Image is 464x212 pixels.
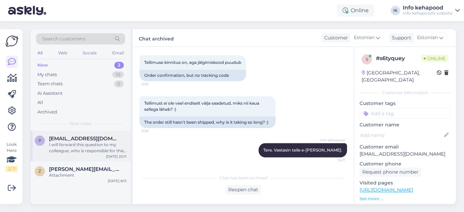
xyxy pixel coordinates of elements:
div: 0 [114,81,124,87]
div: 2 [114,62,124,69]
span: parianneli@gmail.com [49,136,120,142]
div: Look Here [5,141,18,172]
div: AI Assistant [37,90,63,97]
div: # s6tyquey [376,54,421,63]
div: Order confirmation, but no tracking code [139,70,246,81]
input: Add a tag [360,108,450,119]
div: [DATE] 8:15 [108,178,127,183]
span: Estonian [354,34,375,41]
div: 2 / 3 [5,166,18,172]
span: 9:38 [142,82,167,87]
span: New chats [70,121,92,127]
span: Tere. Vastasin teile e-[PERSON_NAME]. [263,147,342,153]
div: The order still hasn't been shipped, why is it taking so long? :) [139,117,276,128]
div: My chats [37,71,57,78]
div: Support [389,34,411,41]
span: 9:38 [142,128,167,134]
span: zhanna@avaster.ee [49,166,120,172]
p: Visited pages [360,179,450,187]
div: Info kehapood [403,5,452,11]
div: Customer information [360,90,450,96]
span: Search customers [42,35,85,42]
span: z [38,169,41,174]
span: 9:47 [319,158,345,163]
label: Chat archived [139,33,174,42]
p: Customer phone [360,160,450,167]
a: [URL][DOMAIN_NAME] [360,187,413,193]
input: Add name [360,131,443,139]
div: Request phone number [360,167,421,177]
div: 10 [112,71,124,78]
div: Attachment [49,172,127,178]
div: IK [391,6,400,15]
p: Customer name [360,121,450,128]
div: New [37,62,48,69]
div: [DATE] 20:11 [106,154,127,159]
div: Email [111,49,125,57]
div: I will forward this question to my colleague, who is responsible for this. The reply will be here... [49,142,127,154]
p: Customer email [360,143,450,151]
img: Askly Logo [5,35,18,48]
div: All [37,99,43,106]
div: Archived [37,109,57,116]
div: Info kehapood's website [403,11,452,16]
div: [GEOGRAPHIC_DATA], [GEOGRAPHIC_DATA] [362,69,437,84]
span: Tellimuse kinnitus on, aga jälgimiskood puudub [144,60,241,65]
span: Estonian [417,34,438,41]
div: Team chats [37,81,63,87]
p: See more ... [360,196,450,202]
span: Chat has been archived [219,175,267,181]
div: All [36,49,44,57]
div: Reopen chat [226,185,261,194]
span: Info kehapood [319,138,345,143]
span: s [366,57,368,62]
p: Customer tags [360,100,450,107]
div: Web [57,49,69,57]
span: Online [421,55,448,62]
div: Online [337,4,374,17]
p: [EMAIL_ADDRESS][DOMAIN_NAME] [360,151,450,158]
div: Customer [321,34,348,41]
span: p [38,138,42,143]
span: Tellimust ei ole veel endiselt välja saadetud, miks nii kaua sellega läheb? :) [144,101,260,112]
a: Info kehapoodInfo kehapood's website [403,5,460,16]
div: Socials [81,49,98,57]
